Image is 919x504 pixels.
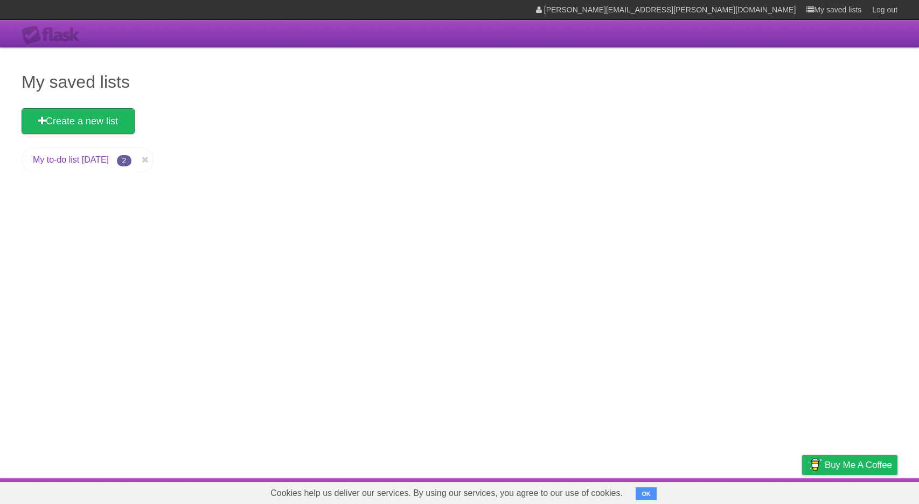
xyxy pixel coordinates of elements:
img: Buy me a coffee [807,456,822,474]
span: Cookies help us deliver our services. By using our services, you agree to our use of cookies. [260,482,633,504]
span: 2 [117,155,132,166]
span: Buy me a coffee [825,456,892,474]
div: Flask [22,25,86,45]
h1: My saved lists [22,69,897,95]
a: About [659,481,681,501]
a: Suggest a feature [830,481,897,501]
a: Developers [694,481,738,501]
a: Buy me a coffee [802,455,897,475]
a: Privacy [788,481,816,501]
button: OK [636,487,657,500]
a: Create a new list [22,108,135,134]
a: My to-do list [DATE] [33,155,109,164]
a: Terms [751,481,775,501]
